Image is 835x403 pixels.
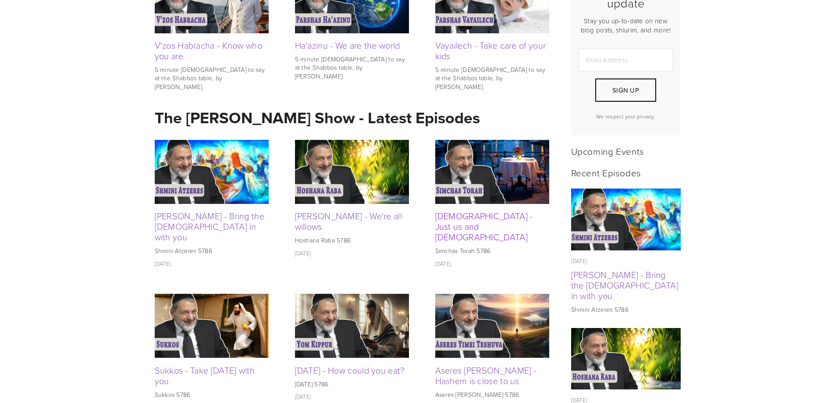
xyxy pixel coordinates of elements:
p: [DATE] 5786 [295,380,409,389]
img: Hoshana Raba - We're all willows [295,140,409,204]
a: Sukkos - Take [DATE] with you [155,364,255,387]
a: [DEMOGRAPHIC_DATA] - Just us and [DEMOGRAPHIC_DATA] [435,210,533,243]
a: [DATE] - How could you eat? [295,364,405,376]
p: Hoshana Raba 5786 [295,236,409,245]
input: Email Address [579,48,673,71]
time: [DATE] [571,257,587,265]
a: [PERSON_NAME] - We're all willows [295,210,402,232]
time: [DATE] [435,260,451,267]
p: Shmini Atzeres 5786 [571,305,681,314]
button: Sign Up [595,78,656,102]
a: [PERSON_NAME] - Bring the [DEMOGRAPHIC_DATA] in with you [155,210,265,243]
a: Aseres [PERSON_NAME] - Hashem is close to us [435,364,537,387]
time: [DATE] [295,392,311,400]
p: Stay you up-to-date on new blog posts, shiurim, and more! [579,16,673,35]
strong: The [PERSON_NAME] Show - Latest Episodes [155,106,480,129]
p: Shmini Atzeres 5786 [155,246,269,255]
img: Sukkos - Take Yom Kippur with you [155,294,269,358]
p: Aseres [PERSON_NAME] 5786 [435,390,549,399]
p: We respect your privacy. [579,113,673,120]
p: 5 minute [DEMOGRAPHIC_DATA] to say at the Shabbos table, by [PERSON_NAME]. [435,65,549,91]
time: [DATE] [295,249,311,257]
time: [DATE] [155,260,171,267]
p: 5 minute [DEMOGRAPHIC_DATA] to say at the Shabbos table, by [PERSON_NAME]. [155,65,269,91]
p: Simchas Torah 5786 [435,246,549,255]
img: Yom Kippur - How could you eat? [295,294,409,358]
img: Aseres Yimei Teshuva - Hashem is close to us [435,294,549,358]
img: Simchas Torah - Just us and Hashem [435,140,549,204]
img: Hoshana Raba - We're all willows [571,328,681,390]
h2: Recent Episodes [571,167,681,178]
a: Ha'azinu - We are the world [295,39,400,51]
img: Shmini Atzeres - Bring the torah in with you [571,189,681,250]
a: V'zos Habracha - Know who you are [155,39,263,62]
a: Vayailech - Take care of your kids [435,39,546,62]
p: Sukkos 5786 [155,390,269,399]
a: [PERSON_NAME] - Bring the [DEMOGRAPHIC_DATA] in with you [571,268,679,302]
h2: Upcoming Events [571,146,681,157]
p: 5 minute [DEMOGRAPHIC_DATA] to say at the Shabbos table, by [PERSON_NAME]. [295,55,409,81]
span: Sign Up [612,86,639,95]
img: Shmini Atzeres - Bring the torah in with you [155,140,269,204]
